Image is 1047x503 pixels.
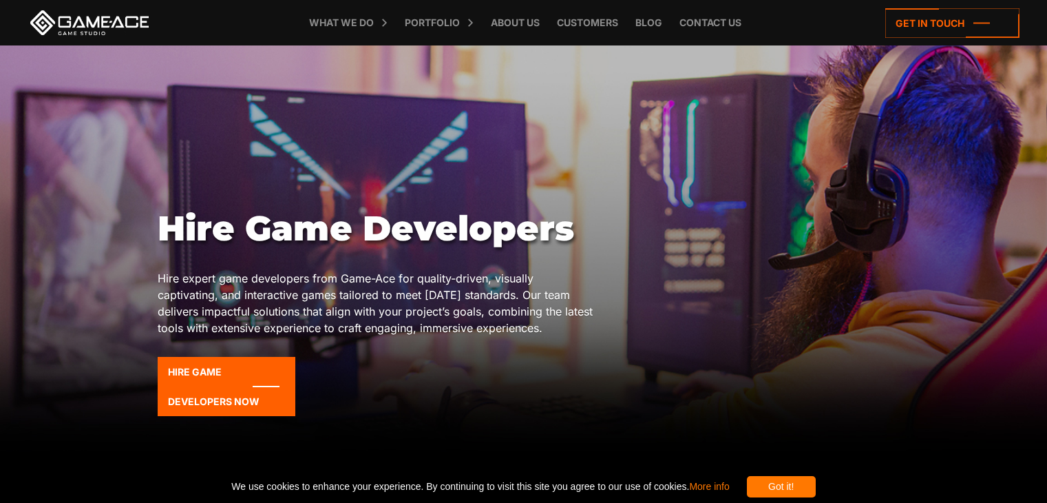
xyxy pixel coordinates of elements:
div: Got it! [747,476,816,497]
h1: Hire Game Developers [158,208,597,249]
a: Get in touch [885,8,1019,38]
a: Hire game developers now [158,357,295,416]
p: Hire expert game developers from Game-Ace for quality-driven, visually captivating, and interacti... [158,270,597,336]
span: We use cookies to enhance your experience. By continuing to visit this site you agree to our use ... [231,476,729,497]
a: More info [689,481,729,492]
